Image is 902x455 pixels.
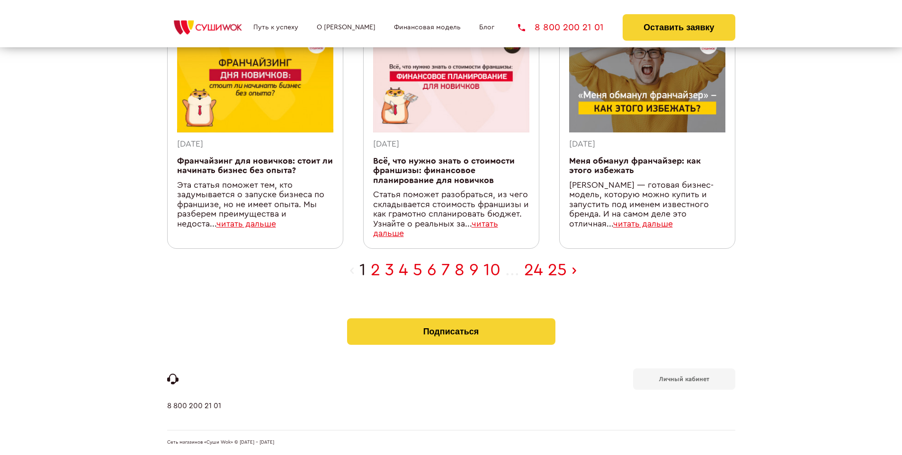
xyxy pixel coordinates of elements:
div: [DATE] [177,140,333,149]
a: 8 800 200 21 01 [518,23,604,32]
button: Подписаться [347,318,555,345]
span: Сеть магазинов «Суши Wok» © [DATE] - [DATE] [167,440,274,446]
a: О [PERSON_NAME] [317,24,375,31]
a: 8 800 200 21 01 [167,402,221,430]
a: Франчайзинг для новичков: стоит ли начинать бизнес без опыта? [177,157,333,175]
a: 8 [455,262,464,279]
a: Личный кабинет [633,368,735,390]
span: ‹ [349,262,355,279]
div: [DATE] [569,140,725,149]
a: 3 [385,262,394,279]
span: 1 [359,262,366,279]
a: Блог [479,24,494,31]
div: Статья поможет разобраться, из чего складывается стоимость франшизы и как грамотно спланировать б... [373,190,529,239]
a: 25 [548,262,567,279]
a: 4 [399,262,408,279]
a: Всё, что нужно знать о стоимости франшизы: финансовое планирование для новичков [373,157,515,184]
b: Личный кабинет [659,376,709,382]
a: 9 [469,262,479,279]
a: 10 [483,262,500,279]
span: ... [505,262,519,279]
a: читать дальше [216,220,276,228]
a: Финансовая модель [394,24,461,31]
div: Эта статья поможет тем, кто задумывается о запуске бизнеса по франшизе, но не имеет опыта. Мы раз... [177,181,333,229]
div: [PERSON_NAME] — готовая бизнес-модель, которую можно купить и запустить под именем известного бре... [569,181,725,229]
li: « Previous [347,258,357,282]
a: 2 [371,262,380,279]
a: Путь к успеху [253,24,298,31]
button: Оставить заявку [623,14,735,41]
a: Next » [572,262,577,279]
a: 24 [524,262,543,279]
a: читать дальше [613,220,673,228]
a: 5 [413,262,422,279]
span: 8 800 200 21 01 [535,23,604,32]
div: [DATE] [373,140,529,149]
a: 7 [441,262,450,279]
a: 6 [427,262,437,279]
a: Меня обманул франчайзер: как этого избежать [569,157,701,175]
